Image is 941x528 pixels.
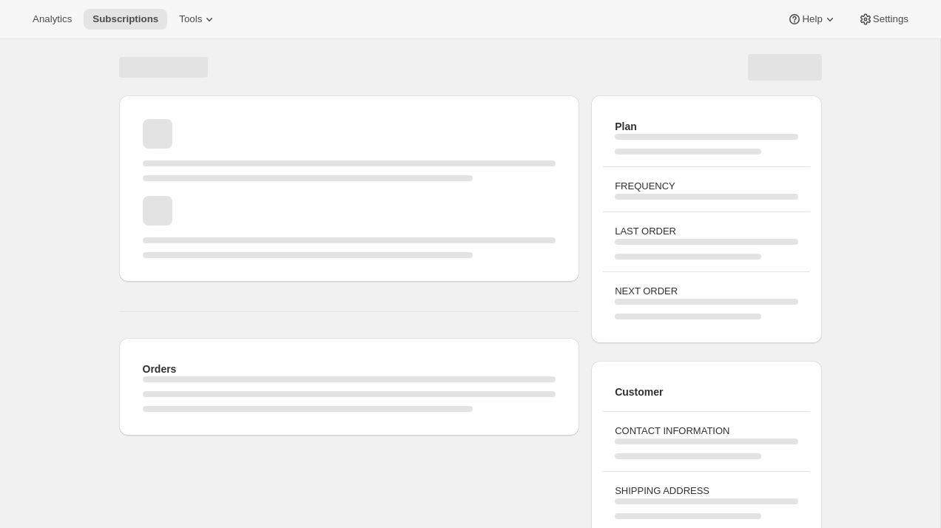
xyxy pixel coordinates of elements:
[24,9,81,30] button: Analytics
[33,13,72,25] span: Analytics
[615,484,797,498] h3: SHIPPING ADDRESS
[84,9,167,30] button: Subscriptions
[802,13,822,25] span: Help
[143,362,556,376] h2: Orders
[179,13,202,25] span: Tools
[778,9,846,30] button: Help
[170,9,226,30] button: Tools
[615,224,797,239] h3: LAST ORDER
[615,424,797,439] h3: CONTACT INFORMATION
[615,284,797,299] h3: NEXT ORDER
[615,119,797,134] h2: Plan
[849,9,917,30] button: Settings
[873,13,908,25] span: Settings
[615,385,797,399] h2: Customer
[615,179,797,194] h3: FREQUENCY
[92,13,158,25] span: Subscriptions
